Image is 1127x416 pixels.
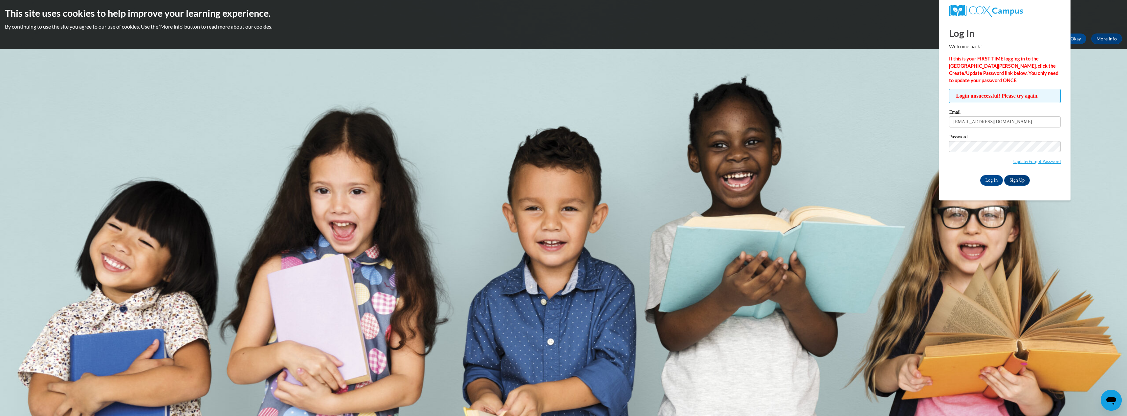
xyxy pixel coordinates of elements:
[1065,34,1086,44] button: Okay
[5,23,1122,30] p: By continuing to use the site you agree to our use of cookies. Use the ‘More info’ button to read...
[1013,159,1061,164] a: Update/Forgot Password
[949,5,1023,17] img: COX Campus
[949,110,1061,116] label: Email
[1091,34,1122,44] a: More Info
[5,7,1122,20] h2: This site uses cookies to help improve your learning experience.
[949,134,1061,141] label: Password
[949,89,1061,103] span: Login unsuccessful! Please try again.
[949,56,1058,83] strong: If this is your FIRST TIME logging in to the [GEOGRAPHIC_DATA][PERSON_NAME], click the Create/Upd...
[1004,175,1030,186] a: Sign Up
[980,175,1003,186] input: Log In
[949,26,1061,40] h1: Log In
[949,43,1061,50] p: Welcome back!
[1101,390,1122,411] iframe: Button to launch messaging window
[949,5,1061,17] a: COX Campus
